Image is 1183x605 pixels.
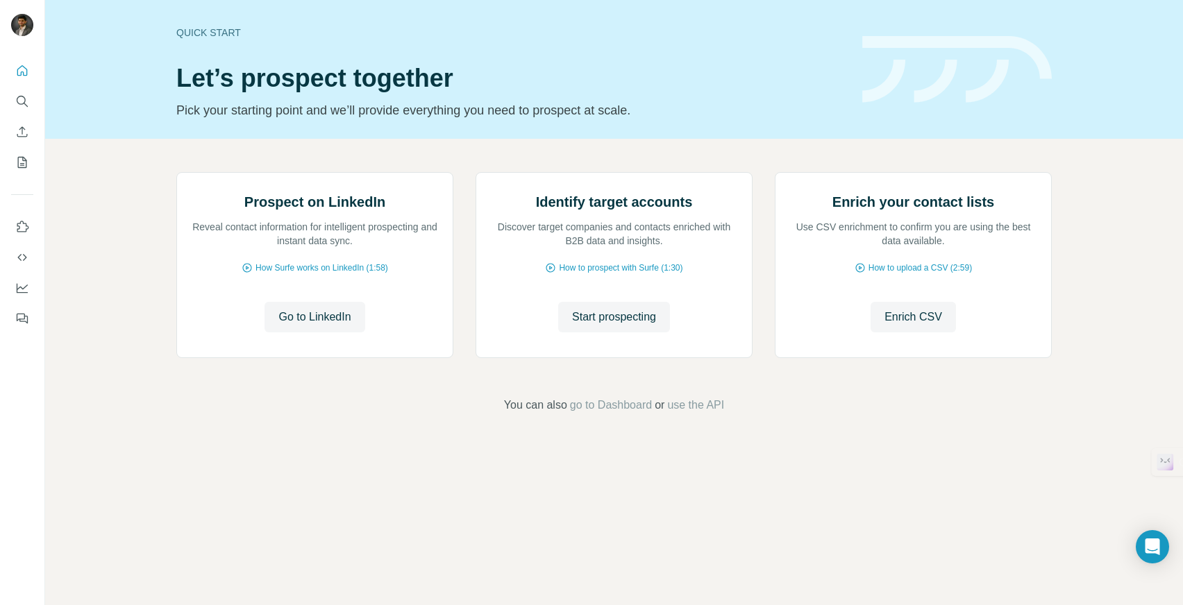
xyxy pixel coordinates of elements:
button: Feedback [11,306,33,331]
p: Pick your starting point and we’ll provide everything you need to prospect at scale. [176,101,846,120]
span: You can also [504,397,567,414]
p: Discover target companies and contacts enriched with B2B data and insights. [490,220,738,248]
span: Go to LinkedIn [278,309,351,325]
span: How Surfe works on LinkedIn (1:58) [255,262,388,274]
img: banner [862,36,1052,103]
span: or [655,397,664,414]
button: Quick start [11,58,33,83]
h2: Identify target accounts [536,192,693,212]
button: use the API [667,397,724,414]
h2: Enrich your contact lists [832,192,994,212]
p: Use CSV enrichment to confirm you are using the best data available. [789,220,1037,248]
button: Start prospecting [558,302,670,332]
button: Use Surfe API [11,245,33,270]
button: My lists [11,150,33,175]
img: Avatar [11,14,33,36]
button: go to Dashboard [570,397,652,414]
button: Go to LinkedIn [265,302,364,332]
button: Enrich CSV [11,119,33,144]
div: Quick start [176,26,846,40]
h1: Let’s prospect together [176,65,846,92]
div: Open Intercom Messenger [1136,530,1169,563]
button: Use Surfe on LinkedIn [11,214,33,239]
span: Start prospecting [572,309,656,325]
span: How to upload a CSV (2:59) [869,262,972,274]
button: Enrich CSV [871,302,956,332]
p: Reveal contact information for intelligent prospecting and instant data sync. [191,220,439,248]
h2: Prospect on LinkedIn [244,192,385,212]
span: How to prospect with Surfe (1:30) [559,262,682,274]
span: Enrich CSV [884,309,942,325]
button: Search [11,89,33,114]
button: Dashboard [11,275,33,300]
